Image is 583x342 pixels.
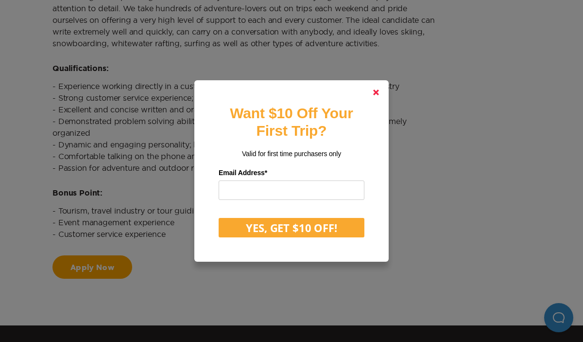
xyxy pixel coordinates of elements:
[219,218,364,237] button: YES, GET $10 OFF!
[230,105,353,139] strong: Want $10 Off Your First Trip?
[265,169,267,177] span: Required
[219,165,364,180] label: Email Address
[364,81,388,104] a: Close
[242,150,341,158] span: Valid for first time purchasers only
